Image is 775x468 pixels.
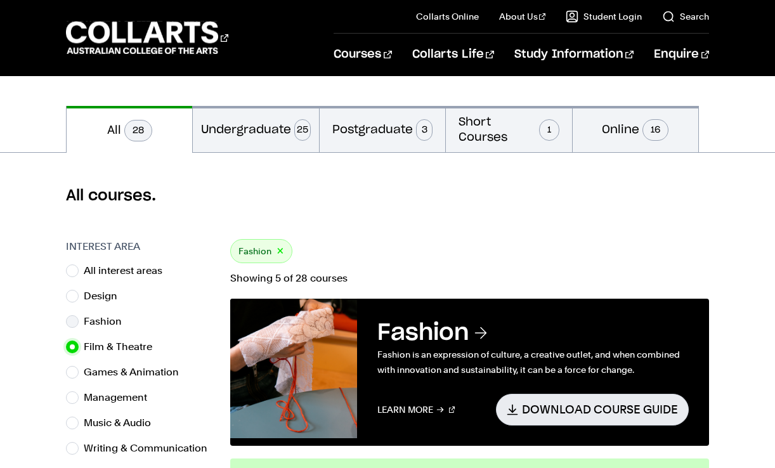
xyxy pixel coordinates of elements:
span: 1 [539,119,559,141]
div: Fashion [230,239,292,263]
label: Fashion [84,313,132,330]
span: 16 [642,119,668,141]
p: Showing 5 of 28 courses [230,273,709,283]
a: Study Information [514,34,634,75]
a: Learn More [377,394,455,425]
h3: Interest Area [66,239,218,254]
a: Courses [334,34,391,75]
label: All interest areas [84,262,173,280]
button: Postgraduate3 [320,106,445,152]
label: Writing & Communication [84,439,218,457]
button: Online16 [573,106,698,152]
a: Collarts Online [416,10,479,23]
img: Fashion [230,299,357,438]
span: 28 [124,120,152,141]
a: About Us [499,10,546,23]
button: Undergraduate25 [193,106,318,152]
a: Enquire [654,34,709,75]
button: All28 [67,106,192,153]
span: 25 [294,119,311,141]
button: × [277,244,284,259]
label: Management [84,389,157,406]
a: Student Login [566,10,642,23]
p: Fashion is an expression of culture, a creative outlet, and when combined with innovation and sus... [377,347,689,377]
a: Download Course Guide [496,394,689,425]
label: Music & Audio [84,414,161,432]
div: Go to homepage [66,20,228,56]
h3: Fashion [377,319,689,347]
span: 3 [416,119,433,141]
label: Games & Animation [84,363,189,381]
label: Design [84,287,127,305]
button: Short Courses1 [446,106,571,152]
label: Film & Theatre [84,338,162,356]
a: Collarts Life [412,34,494,75]
a: Search [662,10,709,23]
h2: All courses. [66,186,709,206]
